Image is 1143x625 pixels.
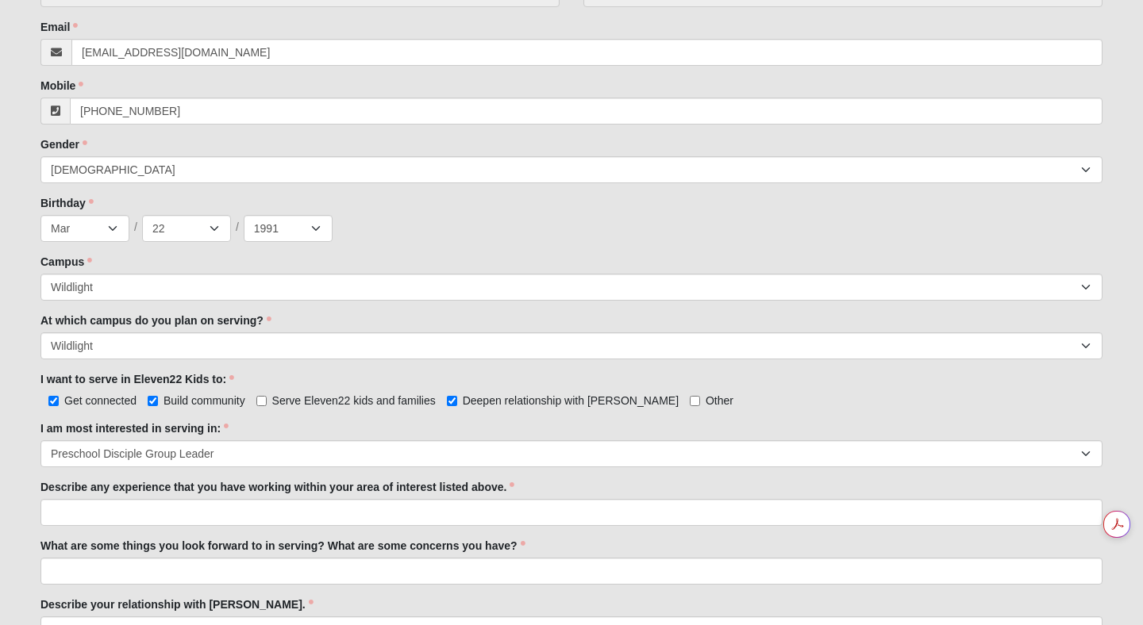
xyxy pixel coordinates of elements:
[40,195,94,211] label: Birthday
[48,396,59,406] input: Get connected
[40,136,87,152] label: Gender
[272,394,436,407] span: Serve Eleven22 kids and families
[256,396,267,406] input: Serve Eleven22 kids and families
[40,420,229,436] label: I am most interested in serving in:
[706,394,733,407] span: Other
[148,396,158,406] input: Build community
[40,538,525,554] label: What are some things you look forward to in serving? What are some concerns you have?
[40,371,234,387] label: I want to serve in Eleven22 Kids to:
[40,596,314,612] label: Describe your relationship with [PERSON_NAME].
[40,312,271,328] label: At which campus do you plan on serving?
[447,396,457,406] input: Deepen relationship with [PERSON_NAME]
[40,254,92,270] label: Campus
[40,19,78,35] label: Email
[164,394,245,407] span: Build community
[40,78,83,94] label: Mobile
[690,396,700,406] input: Other
[64,394,137,407] span: Get connected
[40,479,514,495] label: Describe any experience that you have working within your area of interest listed above.
[236,219,239,236] span: /
[134,219,137,236] span: /
[463,394,679,407] span: Deepen relationship with [PERSON_NAME]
